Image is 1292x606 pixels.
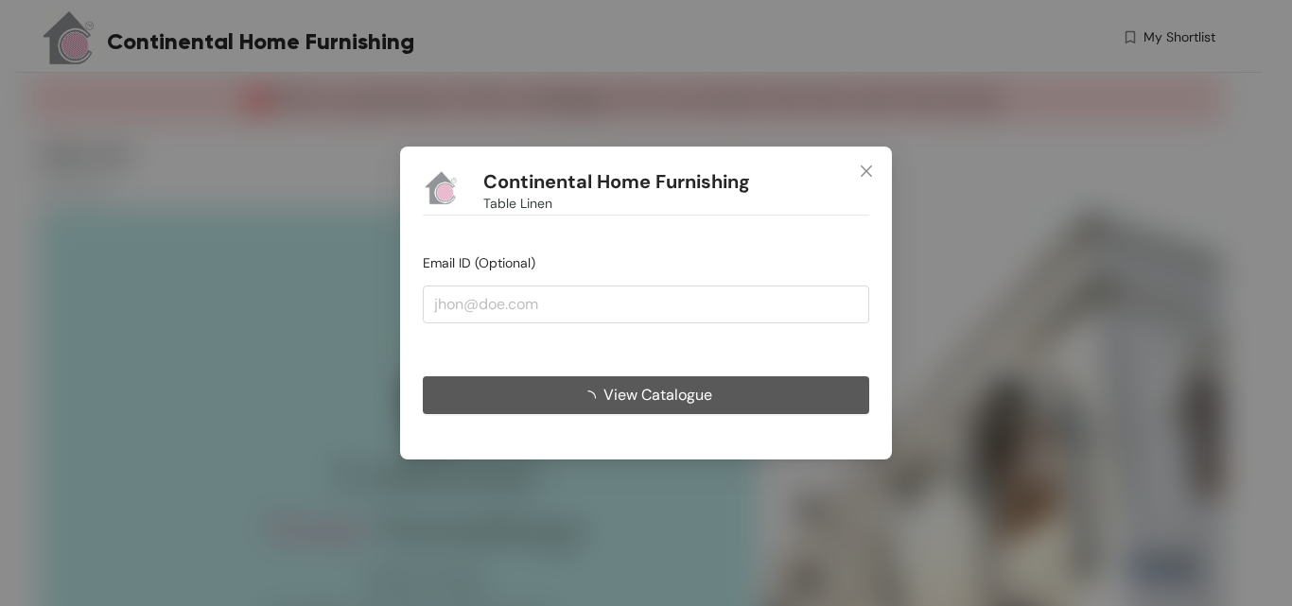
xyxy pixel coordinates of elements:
[483,193,552,214] span: Table Linen
[423,254,535,271] span: Email ID (Optional)
[841,147,892,198] button: Close
[423,376,869,414] button: View Catalogue
[859,164,874,179] span: close
[423,169,461,207] img: Buyer Portal
[603,383,712,407] span: View Catalogue
[581,390,603,406] span: loading
[423,286,869,323] input: jhon@doe.com
[483,170,750,194] h1: Continental Home Furnishing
